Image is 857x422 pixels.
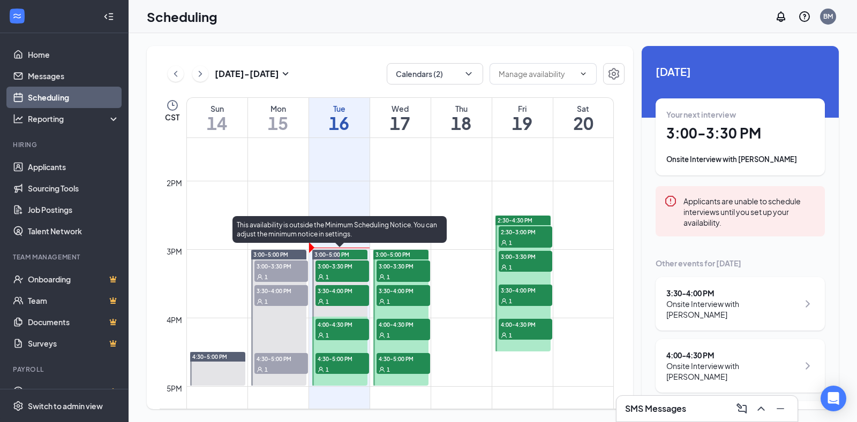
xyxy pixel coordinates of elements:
[326,273,329,281] span: 1
[509,239,512,247] span: 1
[28,156,119,178] a: Applicants
[492,98,553,137] a: September 19, 2025
[553,114,614,132] h1: 20
[733,400,750,417] button: ComposeMessage
[164,382,184,394] div: 5pm
[801,359,814,372] svg: ChevronRight
[463,68,474,79] svg: ChevronDown
[253,251,288,258] span: 3:00-5:00 PM
[13,365,117,374] div: Payroll
[147,7,217,26] h1: Scheduling
[103,11,114,22] svg: Collapse
[257,366,263,373] svg: User
[232,216,447,243] div: This availability is outside the Minimum Scheduling Notice. You can adjust the minimum notice in ...
[499,68,575,80] input: Manage availability
[377,285,430,296] span: 3:30-4:00 PM
[326,298,329,305] span: 1
[187,98,247,137] a: September 14, 2025
[254,353,308,364] span: 4:30-5:00 PM
[192,353,227,360] span: 4:30-5:00 PM
[501,264,507,271] svg: User
[257,298,263,305] svg: User
[309,98,370,137] a: September 16, 2025
[377,319,430,329] span: 4:00-4:30 PM
[215,68,279,80] h3: [DATE] - [DATE]
[492,103,553,114] div: Fri
[192,66,208,82] button: ChevronRight
[265,298,268,305] span: 1
[318,366,324,373] svg: User
[13,401,24,411] svg: Settings
[28,87,119,108] a: Scheduling
[187,103,247,114] div: Sun
[775,10,787,23] svg: Notifications
[666,350,799,360] div: 4:00 - 4:30 PM
[656,258,825,268] div: Other events for [DATE]
[387,332,390,339] span: 1
[28,199,119,220] a: Job Postings
[370,114,431,132] h1: 17
[387,298,390,305] span: 1
[387,63,483,85] button: Calendars (2)ChevronDown
[377,260,430,271] span: 3:00-3:30 PM
[499,251,552,262] span: 3:00-3:30 PM
[603,63,625,85] button: Settings
[28,401,103,411] div: Switch to admin view
[379,366,385,373] svg: User
[666,154,814,165] div: Onsite Interview with [PERSON_NAME]
[309,103,370,114] div: Tue
[431,114,492,132] h1: 18
[164,245,184,257] div: 3pm
[387,366,390,373] span: 1
[28,311,119,333] a: DocumentsCrown
[166,99,179,112] svg: Clock
[28,333,119,354] a: SurveysCrown
[318,274,324,280] svg: User
[28,268,119,290] a: OnboardingCrown
[509,332,512,339] span: 1
[666,360,799,382] div: Onsite Interview with [PERSON_NAME]
[164,177,184,189] div: 2pm
[625,403,686,415] h3: SMS Messages
[431,98,492,137] a: September 18, 2025
[772,400,789,417] button: Minimize
[664,195,677,208] svg: Error
[164,314,184,326] div: 4pm
[666,298,799,320] div: Onsite Interview with [PERSON_NAME]
[607,67,620,80] svg: Settings
[265,273,268,281] span: 1
[377,353,430,364] span: 4:30-5:00 PM
[315,319,369,329] span: 4:00-4:30 PM
[326,332,329,339] span: 1
[753,400,770,417] button: ChevronUp
[13,140,117,149] div: Hiring
[801,297,814,310] svg: ChevronRight
[28,113,120,124] div: Reporting
[666,288,799,298] div: 3:30 - 4:00 PM
[13,252,117,262] div: Team Management
[265,366,268,373] span: 1
[823,12,833,21] div: BM
[28,178,119,199] a: Sourcing Tools
[248,103,309,114] div: Mon
[379,332,385,339] svg: User
[279,67,292,80] svg: SmallChevronDown
[257,274,263,280] svg: User
[755,402,768,415] svg: ChevronUp
[318,332,324,339] svg: User
[28,290,119,311] a: TeamCrown
[195,67,206,80] svg: ChevronRight
[821,386,846,411] div: Open Intercom Messenger
[28,44,119,65] a: Home
[656,63,825,80] span: [DATE]
[666,124,814,142] h1: 3:00 - 3:30 PM
[379,274,385,280] svg: User
[509,297,512,305] span: 1
[28,220,119,242] a: Talent Network
[509,264,512,271] span: 1
[499,319,552,329] span: 4:00-4:30 PM
[309,114,370,132] h1: 16
[168,66,184,82] button: ChevronLeft
[318,298,324,305] svg: User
